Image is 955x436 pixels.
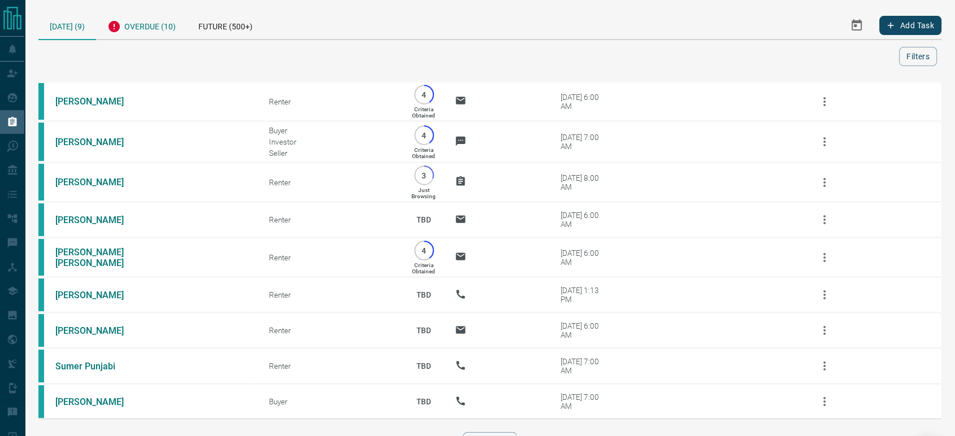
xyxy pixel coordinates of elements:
a: [PERSON_NAME] [55,137,140,147]
a: Sumer Punjabi [55,361,140,372]
div: condos.ca [38,278,44,311]
a: [PERSON_NAME] [55,177,140,188]
p: TBD [410,315,438,346]
p: TBD [410,204,438,235]
a: [PERSON_NAME] [55,396,140,407]
div: [DATE] 7:00 AM [561,357,609,375]
div: Future (500+) [187,11,264,39]
div: condos.ca [38,203,44,236]
a: [PERSON_NAME] [55,215,140,225]
button: Filters [899,47,937,66]
div: condos.ca [38,239,44,276]
p: Criteria Obtained [412,147,435,159]
div: [DATE] 6:00 AM [561,211,609,229]
a: [PERSON_NAME] [PERSON_NAME] [55,247,140,268]
a: [PERSON_NAME] [55,96,140,107]
p: 4 [420,131,428,139]
div: condos.ca [38,385,44,418]
div: Buyer [269,397,393,406]
p: Criteria Obtained [412,106,435,119]
div: Renter [269,97,393,106]
p: Just Browsing [411,187,436,199]
div: condos.ca [38,123,44,161]
div: [DATE] 6:00 AM [561,321,609,339]
div: [DATE] 6:00 AM [561,248,609,267]
a: [PERSON_NAME] [55,325,140,336]
div: Overdue (10) [96,11,187,39]
div: [DATE] 6:00 AM [561,93,609,111]
div: [DATE] 8:00 AM [561,173,609,191]
div: condos.ca [38,314,44,347]
p: 3 [420,171,428,180]
div: Renter [269,178,393,187]
button: Select Date Range [843,12,870,39]
p: TBD [410,351,438,381]
a: [PERSON_NAME] [55,290,140,300]
div: [DATE] 7:00 AM [561,393,609,411]
div: [DATE] (9) [38,11,96,40]
p: TBD [410,386,438,417]
div: Renter [269,253,393,262]
div: Buyer [269,126,393,135]
p: Criteria Obtained [412,262,435,274]
div: Renter [269,215,393,224]
p: 4 [420,90,428,99]
p: TBD [410,280,438,310]
div: Seller [269,149,393,158]
div: [DATE] 7:00 AM [561,133,609,151]
div: condos.ca [38,350,44,382]
div: [DATE] 1:13 PM [561,286,609,304]
div: Renter [269,290,393,299]
div: Renter [269,361,393,370]
div: condos.ca [38,83,44,120]
p: 4 [420,246,428,255]
div: condos.ca [38,164,44,200]
button: Add Task [879,16,941,35]
div: Investor [269,137,393,146]
div: Renter [269,326,393,335]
